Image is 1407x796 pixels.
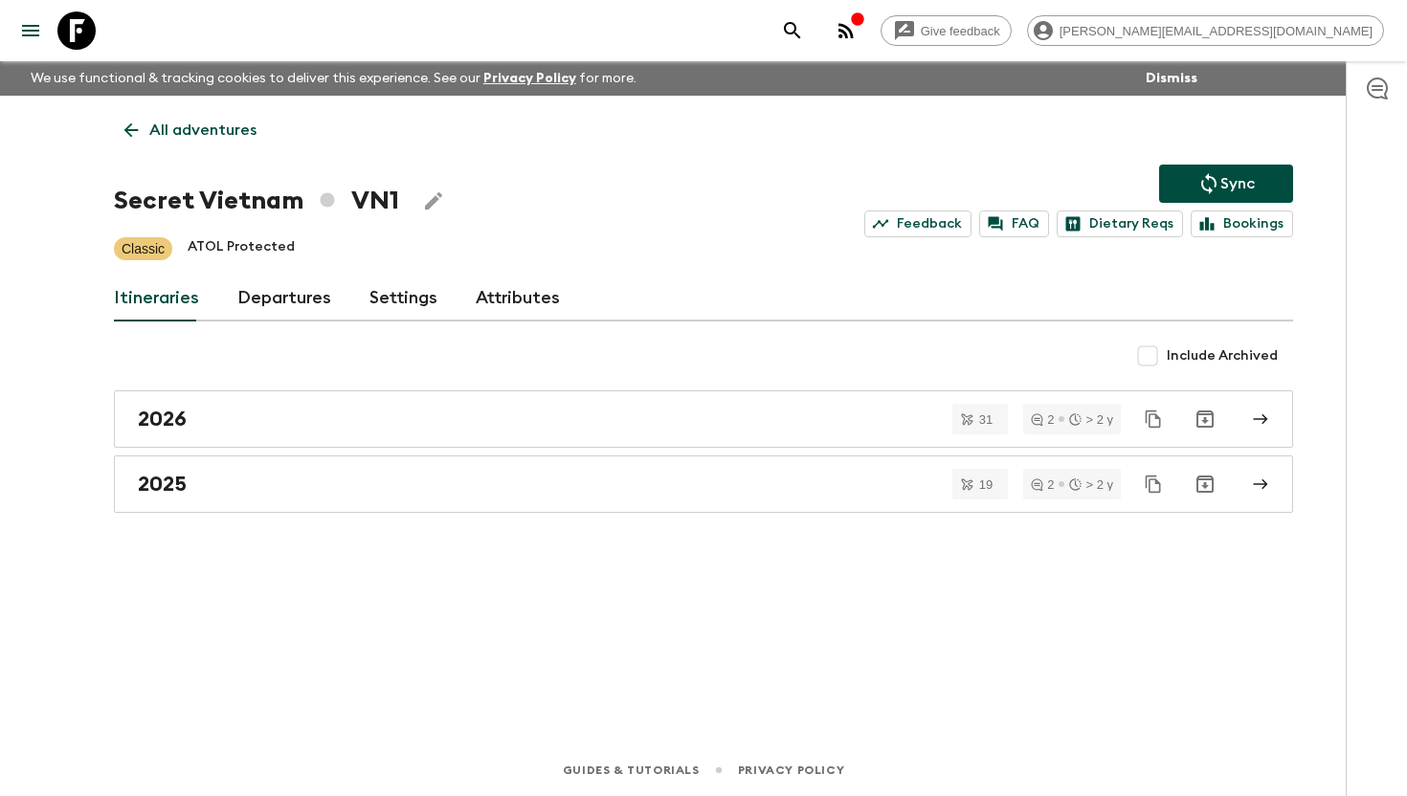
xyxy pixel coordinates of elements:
[1186,465,1224,503] button: Archive
[1136,402,1171,436] button: Duplicate
[122,239,165,258] p: Classic
[1167,346,1278,365] span: Include Archived
[1031,478,1054,491] div: 2
[1069,478,1113,491] div: > 2 y
[968,413,1004,426] span: 31
[968,478,1004,491] span: 19
[773,11,812,50] button: search adventures
[1027,15,1384,46] div: [PERSON_NAME][EMAIL_ADDRESS][DOMAIN_NAME]
[864,210,971,237] a: Feedback
[1220,172,1255,195] p: Sync
[11,11,50,50] button: menu
[1057,210,1183,237] a: Dietary Reqs
[149,119,257,142] p: All adventures
[738,760,844,781] a: Privacy Policy
[476,276,560,321] a: Attributes
[910,24,1011,38] span: Give feedback
[237,276,331,321] a: Departures
[1049,24,1383,38] span: [PERSON_NAME][EMAIL_ADDRESS][DOMAIN_NAME]
[414,182,453,220] button: Edit Adventure Title
[1031,413,1054,426] div: 2
[114,276,199,321] a: Itineraries
[114,182,399,220] h1: Secret Vietnam VN1
[1141,65,1202,92] button: Dismiss
[23,61,644,96] p: We use functional & tracking cookies to deliver this experience. See our for more.
[138,407,187,431] h2: 2026
[188,237,295,260] p: ATOL Protected
[1136,467,1171,501] button: Duplicate
[1186,400,1224,438] button: Archive
[138,472,187,497] h2: 2025
[114,455,1293,513] a: 2025
[114,111,267,149] a: All adventures
[114,390,1293,448] a: 2026
[563,760,700,781] a: Guides & Tutorials
[1069,413,1113,426] div: > 2 y
[1191,210,1293,237] a: Bookings
[369,276,437,321] a: Settings
[979,210,1049,237] a: FAQ
[1159,165,1293,203] button: Sync adventure departures to the booking engine
[483,72,576,85] a: Privacy Policy
[881,15,1012,46] a: Give feedback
